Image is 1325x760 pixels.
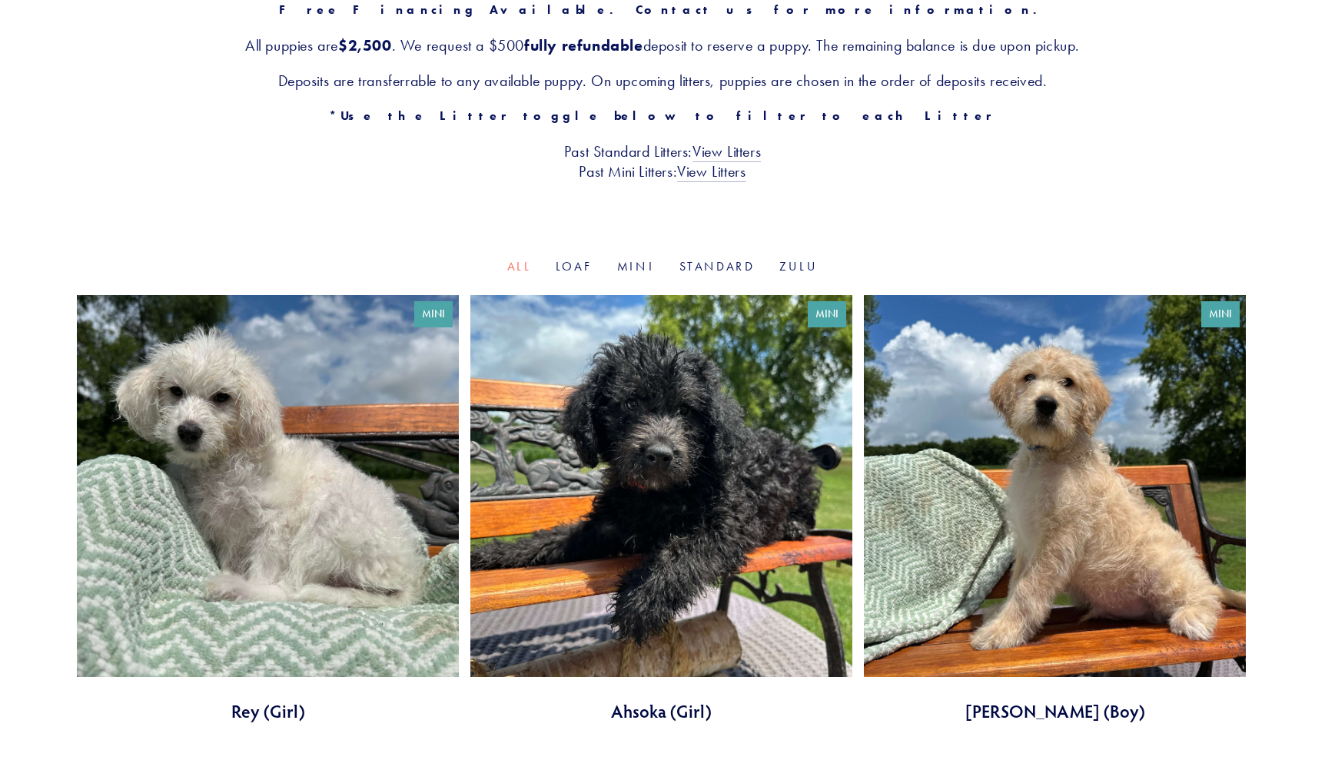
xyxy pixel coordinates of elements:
a: View Litters [692,142,761,162]
a: All [507,259,531,274]
strong: Free Financing Available. Contact us for more information. [279,2,1047,17]
h3: All puppies are . We request a $500 deposit to reserve a puppy. The remaining balance is due upon... [77,35,1248,55]
strong: fully refundable [524,36,643,55]
a: Mini [617,259,655,274]
strong: *Use the Litter toggle below to filter to each Litter [329,108,995,123]
a: Loaf [556,259,593,274]
a: View Litters [677,162,746,182]
h3: Deposits are transferrable to any available puppy. On upcoming litters, puppies are chosen in the... [77,71,1248,91]
a: Zulu [779,259,818,274]
strong: $2,500 [338,36,392,55]
h3: Past Standard Litters: Past Mini Litters: [77,141,1248,181]
a: Standard [679,259,755,274]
